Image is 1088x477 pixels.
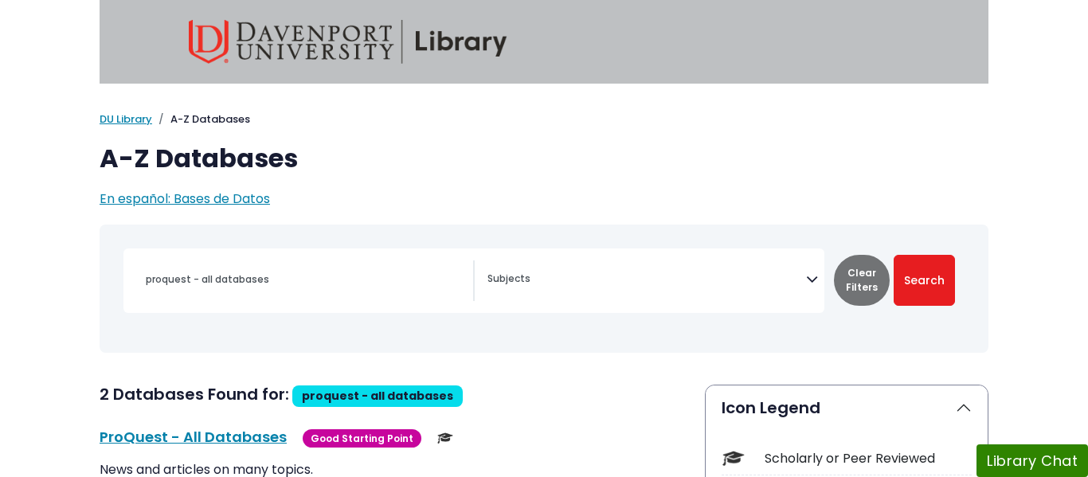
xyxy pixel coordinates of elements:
a: En español: Bases de Datos [100,190,270,208]
button: Clear Filters [834,255,890,306]
input: Search database by title or keyword [136,268,473,291]
button: Library Chat [976,444,1088,477]
button: Submit for Search Results [894,255,955,306]
span: 2 Databases Found for: [100,383,289,405]
div: Scholarly or Peer Reviewed [765,449,972,468]
span: proquest - all databases [302,388,453,404]
button: Icon Legend [706,385,988,430]
textarea: Search [487,274,806,287]
h1: A-Z Databases [100,143,988,174]
li: A-Z Databases [152,111,250,127]
a: DU Library [100,111,152,127]
img: Scholarly or Peer Reviewed [437,430,453,446]
img: Davenport University Library [189,20,507,64]
span: Good Starting Point [303,429,421,448]
img: Icon Scholarly or Peer Reviewed [722,448,744,469]
nav: Search filters [100,225,988,353]
nav: breadcrumb [100,111,988,127]
a: ProQuest - All Databases [100,427,287,447]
